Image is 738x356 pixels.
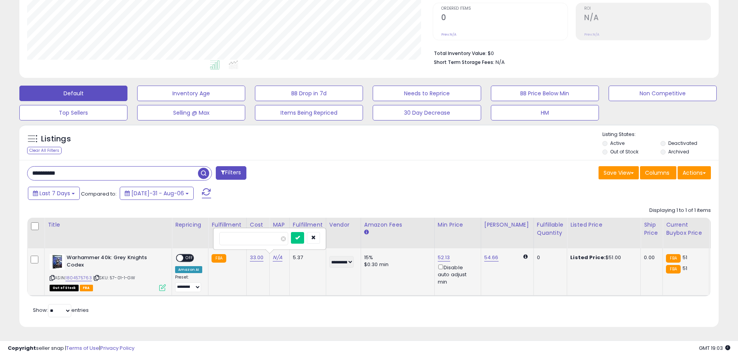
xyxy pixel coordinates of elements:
[668,140,697,146] label: Deactivated
[666,221,706,237] div: Current Buybox Price
[484,254,499,261] a: 54.66
[131,189,184,197] span: [DATE]-31 - Aug-06
[65,275,92,281] a: 1804575763
[19,105,127,120] button: Top Sellers
[175,275,202,292] div: Preset:
[81,190,117,198] span: Compared to:
[495,58,505,66] span: N/A
[484,221,530,229] div: [PERSON_NAME]
[668,148,689,155] label: Archived
[678,166,711,179] button: Actions
[584,32,599,37] small: Prev: N/A
[644,221,659,237] div: Ship Price
[610,140,624,146] label: Active
[434,48,705,57] li: $0
[216,166,246,180] button: Filters
[8,345,134,352] div: seller snap | |
[50,285,79,291] span: All listings that are currently out of stock and unavailable for purchase on Amazon
[434,50,487,57] b: Total Inventory Value:
[640,166,676,179] button: Columns
[255,86,363,101] button: BB Drop in 7d
[599,166,639,179] button: Save View
[41,134,71,144] h5: Listings
[67,254,161,270] b: Warhammer 40k: Grey Knights Codex
[373,105,481,120] button: 30 Day Decrease
[93,275,135,281] span: | SKU: 57-01-1-GW
[100,344,134,352] a: Privacy Policy
[438,263,475,285] div: Disable auto adjust min
[28,187,80,200] button: Last 7 Days
[644,254,657,261] div: 0.00
[570,254,606,261] b: Listed Price:
[491,105,599,120] button: HM
[584,13,710,24] h2: N/A
[66,344,99,352] a: Terms of Use
[212,254,226,263] small: FBA
[255,105,363,120] button: Items Being Repriced
[212,221,243,229] div: Fulfillment
[48,221,169,229] div: Title
[364,229,369,236] small: Amazon Fees.
[50,254,166,290] div: ASIN:
[50,254,65,270] img: 41f0yFr7KiL._SL40_.jpg
[441,32,456,37] small: Prev: N/A
[27,147,62,154] div: Clear All Filters
[364,261,428,268] div: $0.30 min
[40,189,70,197] span: Last 7 Days
[609,86,717,101] button: Non Competitive
[537,254,561,261] div: 0
[364,254,428,261] div: 15%
[183,255,196,261] span: OFF
[441,13,568,24] h2: 0
[666,265,680,273] small: FBA
[120,187,194,200] button: [DATE]-31 - Aug-06
[570,254,635,261] div: $51.00
[293,254,320,261] div: 5.37
[137,105,245,120] button: Selling @ Max
[19,86,127,101] button: Default
[8,344,36,352] strong: Copyright
[250,254,264,261] a: 33.00
[441,7,568,11] span: Ordered Items
[666,254,680,263] small: FBA
[699,344,730,352] span: 2025-08-14 19:03 GMT
[373,86,481,101] button: Needs to Reprice
[137,86,245,101] button: Inventory Age
[683,265,687,272] span: 51
[438,254,450,261] a: 52.13
[602,131,719,138] p: Listing States:
[649,207,711,214] div: Displaying 1 to 1 of 1 items
[273,221,286,229] div: MAP
[584,7,710,11] span: ROI
[645,169,669,177] span: Columns
[293,221,323,237] div: Fulfillment Cost
[610,148,638,155] label: Out of Stock
[364,221,431,229] div: Amazon Fees
[570,221,637,229] div: Listed Price
[175,266,202,273] div: Amazon AI
[438,221,478,229] div: Min Price
[683,254,687,261] span: 51
[491,86,599,101] button: BB Price Below Min
[326,218,361,248] th: CSV column name: cust_attr_2_Vendor
[33,306,89,314] span: Show: entries
[329,221,358,229] div: Vendor
[273,254,282,261] a: N/A
[434,59,494,65] b: Short Term Storage Fees:
[250,221,267,229] div: Cost
[537,221,564,237] div: Fulfillable Quantity
[80,285,93,291] span: FBA
[523,254,528,259] i: Calculated using Dynamic Max Price.
[175,221,205,229] div: Repricing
